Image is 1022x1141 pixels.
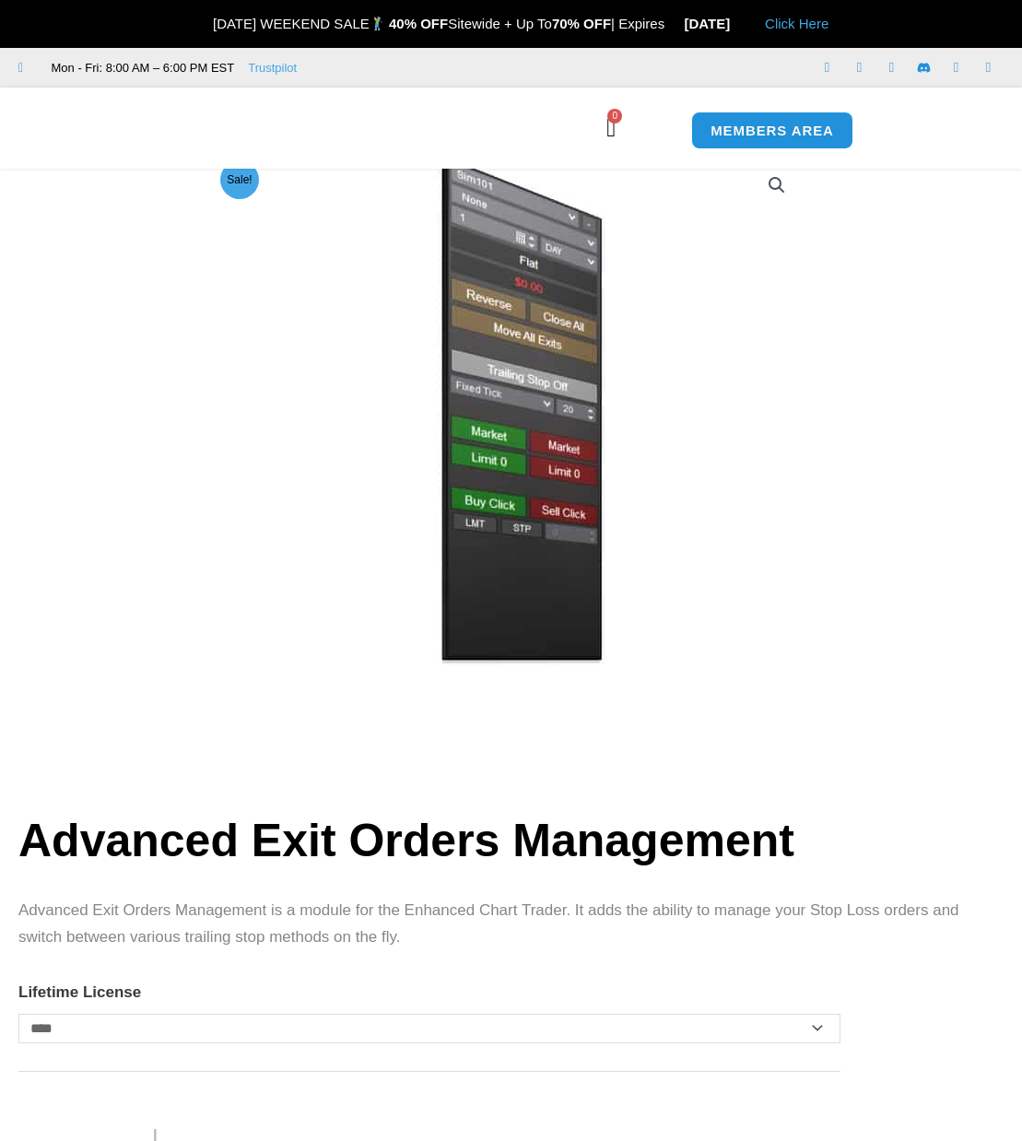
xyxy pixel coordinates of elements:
[760,169,793,202] a: View full-screen image gallery
[248,57,297,79] a: Trustpilot
[215,155,807,665] img: AdvancedStopLossMgmt
[731,17,745,30] img: 🏭
[143,1110,289,1112] iframe: Secure payment input frame
[220,160,259,199] span: Sale!
[194,16,685,31] span: [DATE] WEEKEND SALE Sitewide + Up To | Expires
[665,17,679,30] img: ⌛
[370,17,384,30] img: 🏌️‍♂️
[132,95,330,161] img: LogoAI | Affordable Indicators – NinjaTrader
[18,808,985,873] h1: Advanced Exit Orders Management
[684,16,746,31] strong: [DATE]
[18,983,141,1001] label: Lifetime License
[711,124,834,137] span: MEMBERS AREA
[579,101,643,155] a: 0
[607,109,622,124] span: 0
[389,16,448,31] strong: 40% OFF
[552,16,611,31] strong: 70% OFF
[18,1053,51,1064] a: Clear options
[198,17,212,30] img: 🎉
[691,112,853,149] a: MEMBERS AREA
[765,16,828,31] a: Click Here
[47,57,235,79] span: Mon - Fri: 8:00 AM – 6:00 PM EST
[18,898,985,951] p: Advanced Exit Orders Management is a module for the Enhanced Chart Trader. It adds the ability to...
